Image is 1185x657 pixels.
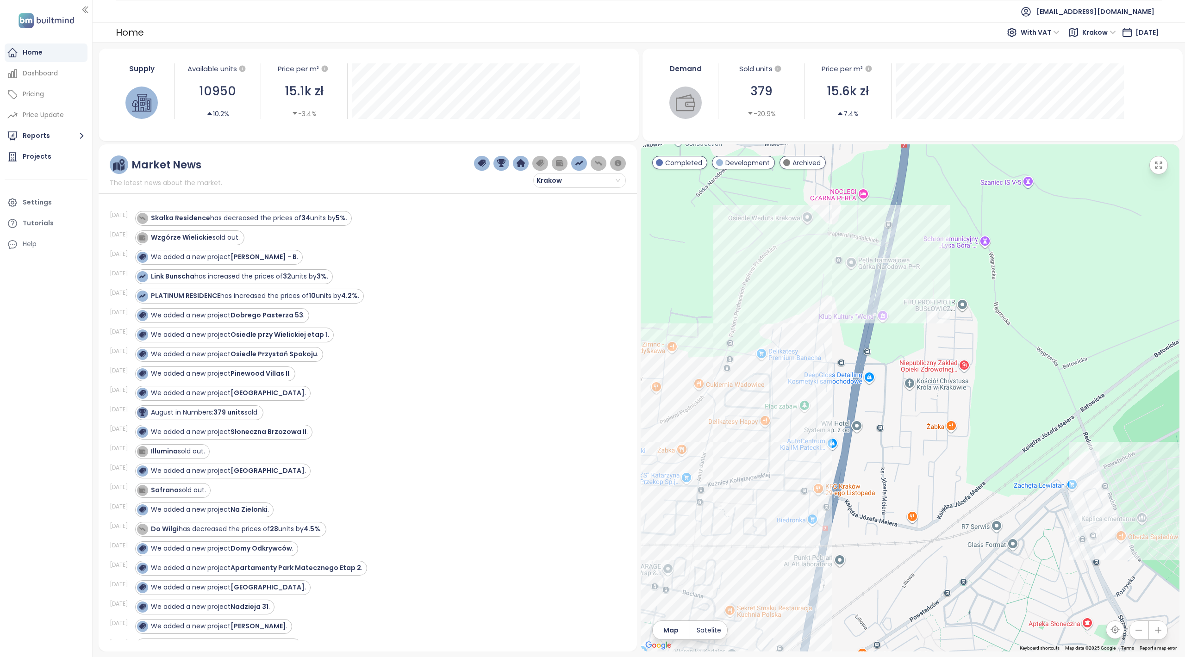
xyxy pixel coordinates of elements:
[151,485,206,495] div: sold out.
[23,217,54,229] div: Tutorials
[139,526,145,532] img: icon
[231,388,305,397] strong: [GEOGRAPHIC_DATA]
[151,233,240,242] div: sold out.
[110,250,133,258] div: [DATE]
[643,639,674,651] img: Google
[110,230,133,239] div: [DATE]
[110,541,133,550] div: [DATE]
[110,269,133,278] div: [DATE]
[110,308,133,316] div: [DATE]
[151,213,347,223] div: has decreased the prices of units by .
[231,349,317,359] strong: Osiedle Przystań Spokoju
[676,93,695,112] img: wallet
[110,386,133,394] div: [DATE]
[643,639,674,651] a: Open this area in Google Maps (opens a new window)
[304,524,320,533] strong: 4.5%
[131,159,201,171] div: Market News
[151,233,212,242] strong: Wzgórze Wielickie
[151,252,298,262] div: We added a new project .
[151,272,194,281] strong: Link Bunscha
[231,544,292,553] strong: Domy Odkrywców
[151,388,306,398] div: We added a new project .
[341,291,358,300] strong: 4.2%
[110,522,133,530] div: [DATE]
[792,158,821,168] span: Archived
[665,158,702,168] span: Completed
[110,289,133,297] div: [DATE]
[151,213,210,223] strong: Skałka Residence
[231,427,306,436] strong: Słoneczna Brzozowa II
[151,563,362,573] div: We added a new project .
[151,408,259,417] div: August in Numbers: sold.
[110,638,133,647] div: [DATE]
[5,43,87,62] a: Home
[151,369,291,378] div: We added a new project .
[139,234,145,241] img: icon
[5,64,87,83] a: Dashboard
[151,524,179,533] strong: Do Wilgi
[114,63,170,74] div: Supply
[1140,645,1177,651] a: Report a map error
[231,505,268,514] strong: Na Zielonki
[151,621,287,631] div: We added a new project .
[723,63,800,74] div: Sold units
[139,254,145,260] img: icon
[139,545,145,552] img: icon
[110,178,222,188] span: The latest news about the market.
[139,292,145,299] img: icon
[139,370,145,377] img: icon
[231,330,328,339] strong: Osiedle przy Wielickiej etap 1
[1121,645,1134,651] a: Terms (opens in new tab)
[5,106,87,124] a: Price Update
[139,409,145,415] img: icon
[23,109,64,121] div: Price Update
[690,621,727,639] button: Satelite
[110,561,133,569] div: [DATE]
[517,159,525,167] img: home-dark-blue.png
[179,82,256,101] div: 10950
[1020,645,1060,651] button: Keyboard shortcuts
[231,602,268,611] strong: Nadzieja 31
[23,68,58,79] div: Dashboard
[110,366,133,375] div: [DATE]
[837,110,843,117] span: caret-up
[151,272,328,281] div: has increased the prices of units by .
[151,602,270,612] div: We added a new project .
[1065,645,1116,651] span: Map data ©2025 Google
[151,446,205,456] div: sold out.
[697,625,721,635] span: Satelite
[23,197,52,208] div: Settings
[231,563,361,572] strong: Apartamenty Park Matecznego Etap 2
[23,88,44,100] div: Pricing
[292,109,317,119] div: -3.4%
[139,487,145,493] img: icon
[110,600,133,608] div: [DATE]
[139,603,145,610] img: icon
[653,621,690,639] button: Map
[206,110,213,117] span: caret-up
[837,109,859,119] div: 7.4%
[151,291,359,301] div: has increased the prices of units by .
[110,211,133,219] div: [DATE]
[139,584,145,590] img: icon
[110,619,133,627] div: [DATE]
[139,428,145,435] img: icon
[614,159,622,167] img: information-circle.png
[810,82,886,101] div: 15.6k zł
[1036,0,1154,23] span: [EMAIL_ADDRESS][DOMAIN_NAME]
[292,110,298,117] span: caret-down
[151,310,305,320] div: We added a new project .
[139,351,145,357] img: icon
[110,580,133,589] div: [DATE]
[151,446,178,456] strong: Illumina
[110,328,133,336] div: [DATE]
[139,215,145,221] img: icon
[110,483,133,491] div: [DATE]
[151,466,306,476] div: We added a new project .
[231,583,305,592] strong: [GEOGRAPHIC_DATA]
[478,159,486,167] img: price-tag-dark-blue.png
[283,272,291,281] strong: 32
[723,82,800,101] div: 379
[575,159,583,167] img: price-increases.png
[139,467,145,474] img: icon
